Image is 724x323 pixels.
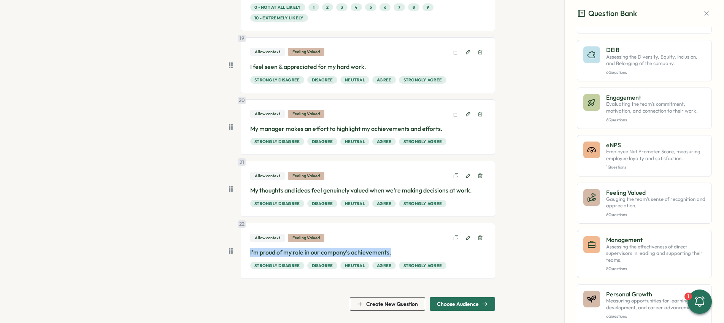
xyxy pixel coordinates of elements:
[238,35,246,42] div: 19
[238,97,246,104] div: 20
[370,4,372,11] span: 5
[250,62,486,72] p: I feel seen & appreciated for my hard work.
[606,298,705,311] p: Measuring opportunities for learning, development, and career advancement.
[384,4,386,11] span: 6
[250,48,285,56] div: Allow context
[254,14,303,21] span: 10 - Extremely likely
[341,4,343,11] span: 3
[326,4,329,11] span: 2
[606,189,705,196] p: Feeling Valued
[606,118,705,123] p: 6 Questions
[430,297,495,311] button: Choose Audience
[250,172,285,180] div: Allow context
[403,138,442,145] span: Strongly Agree
[312,262,333,269] span: Disagree
[288,110,324,118] div: Feeling Valued
[606,46,705,53] p: DEIB
[606,70,705,75] p: 6 Questions
[345,262,365,269] span: Neutral
[606,266,705,271] p: 8 Questions
[312,76,333,83] span: Disagree
[345,138,365,145] span: Neutral
[377,262,391,269] span: Agree
[254,262,300,269] span: Strongly Disagree
[288,234,324,242] div: Feeling Valued
[377,138,391,145] span: Agree
[606,212,705,217] p: 6 Questions
[238,158,246,166] div: 21
[312,138,333,145] span: Disagree
[312,200,333,207] span: Disagree
[606,243,705,264] p: Assessing the effectiveness of direct supervisors in leading and supporting their teams.
[577,135,712,177] button: eNPSEmployee Net Promoter Score, measuring employee loyalty and satisfaction.1Questions
[345,200,365,207] span: Neutral
[606,236,705,243] p: Management
[250,124,486,134] p: My manager makes an effort to highlight my achievements and efforts.
[403,262,442,269] span: Strongly Agree
[577,88,712,129] button: EngagementEvaluating the team's commitment, motivation, and connection to their work.6Questions
[398,4,400,11] span: 7
[254,76,300,83] span: Strongly Disagree
[606,196,705,209] p: Gauging the team's sense of recognition and appreciation.
[606,101,705,114] p: Evaluating the team's commitment, motivation, and connection to their work.
[606,148,705,162] p: Employee Net Promoter Score, measuring employee loyalty and satisfaction.
[250,248,486,257] p: I'm proud of my role in our company's achievements.
[366,301,418,307] span: Create New Question
[427,4,429,11] span: 9
[606,94,705,101] p: Engagement
[377,76,391,83] span: Agree
[606,142,705,148] p: eNPS
[355,4,357,11] span: 4
[413,4,415,11] span: 8
[377,200,391,207] span: Agree
[437,301,479,307] span: Choose Audience
[350,297,425,311] button: Create New Question
[577,8,637,19] h3: Question Bank
[606,165,705,170] p: 1 Questions
[250,110,285,118] div: Allow context
[403,76,442,83] span: Strongly Agree
[250,186,486,195] p: My thoughts and ideas feel genuinely valued when we're making decisions at work.
[254,200,300,207] span: Strongly Disagree
[345,76,365,83] span: Neutral
[606,291,705,298] p: Personal Growth
[606,54,705,67] p: Assessing the Diversity, Equity, Inclusion, and Belonging of the company.
[254,138,300,145] span: Strongly Disagree
[313,4,314,11] span: 1
[250,234,285,242] div: Allow context
[288,48,324,56] div: Feeling Valued
[577,40,712,81] button: DEIBAssessing the Diversity, Equity, Inclusion, and Belonging of the company.6Questions
[403,200,442,207] span: Strongly Agree
[687,290,712,314] button: 1
[254,4,301,11] span: 0 - Not at all likely
[577,230,712,278] button: ManagementAssessing the effectiveness of direct supervisors in leading and supporting their teams...
[288,172,324,180] div: Feeling Valued
[577,183,712,224] button: Feeling ValuedGauging the team's sense of recognition and appreciation.6Questions
[606,314,705,319] p: 6 Questions
[684,293,692,300] div: 1
[238,220,246,228] div: 22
